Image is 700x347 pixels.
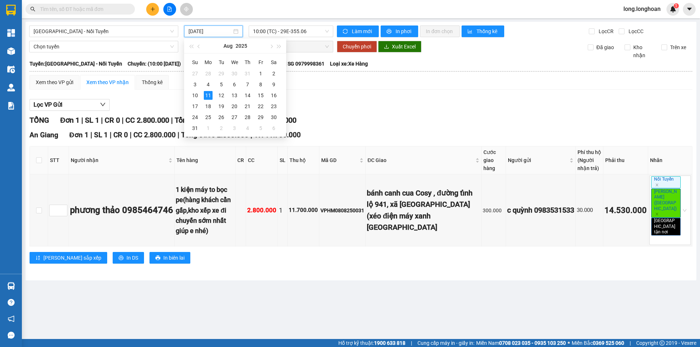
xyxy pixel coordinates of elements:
[146,3,159,16] button: plus
[256,80,265,89] div: 8
[241,123,254,134] td: 2025-09-04
[7,29,15,37] img: dashboard-icon
[215,101,228,112] td: 2025-08-19
[34,26,174,37] span: Sài Gòn - Nối Tuyến
[338,339,405,347] span: Hỗ trợ kỹ thuật:
[30,252,107,264] button: sort-ascending[PERSON_NAME] sắp xếp
[149,252,190,264] button: printerIn biên lai
[655,212,659,216] span: close
[180,3,193,16] button: aim
[7,102,15,110] img: solution-icon
[118,255,124,261] span: printer
[254,101,267,112] td: 2025-08-22
[483,206,505,214] div: 300.000
[184,7,189,12] span: aim
[618,4,666,13] span: long.longhoan
[256,113,265,122] div: 29
[7,66,15,73] img: warehouse-icon
[188,123,202,134] td: 2025-08-31
[101,116,103,125] span: |
[655,183,659,187] span: close
[217,69,226,78] div: 29
[247,205,276,215] div: 2.800.000
[30,116,49,125] span: TỔNG
[217,113,226,122] div: 26
[228,68,241,79] td: 2025-07-30
[667,43,689,51] span: Trên xe
[215,68,228,79] td: 2025-07-29
[289,206,318,215] div: 11.700.000
[230,69,239,78] div: 30
[467,29,474,35] span: bar-chart
[230,80,239,89] div: 6
[181,131,249,139] span: Tổng cước 2.800.000
[230,113,239,122] div: 27
[374,340,405,346] strong: 1900 633 818
[630,43,656,59] span: Kho nhận
[167,7,172,12] span: file-add
[568,342,570,344] span: ⚪️
[94,131,108,139] span: SL 1
[204,113,213,122] div: 25
[243,69,252,78] div: 31
[670,6,676,12] img: icon-new-feature
[254,112,267,123] td: 2025-08-29
[215,56,228,68] th: Tu
[254,79,267,90] td: 2025-08-08
[228,112,241,123] td: 2025-08-27
[43,254,101,262] span: [PERSON_NAME] sắp xếp
[191,69,199,78] div: 27
[202,123,215,134] td: 2025-09-01
[176,185,234,236] div: 1 kiện máy to bọc pe(hàng khách cần gấp,kho xếp xe đi chuyến sớm nhất giúp e nhé)
[215,90,228,101] td: 2025-08-12
[204,91,213,100] div: 11
[384,44,389,50] span: download
[603,146,648,174] th: Phải thu
[163,254,184,262] span: In biên lai
[660,340,665,346] span: copyright
[476,339,566,347] span: Miền Nam
[651,218,681,236] span: [GEOGRAPHIC_DATA] tận nơi
[269,124,278,133] div: 6
[150,7,155,12] span: plus
[253,26,329,37] span: 10:00 (TC) - 29E-355.06
[243,124,252,133] div: 4
[594,43,617,51] span: Đã giao
[674,3,679,8] sup: 1
[217,124,226,133] div: 2
[228,101,241,112] td: 2025-08-20
[267,56,280,68] th: Sa
[30,99,110,111] button: Lọc VP Gửi
[8,315,15,322] span: notification
[113,252,144,264] button: printerIn DS
[133,131,176,139] span: CC 2.800.000
[188,79,202,90] td: 2025-08-03
[8,332,15,339] span: message
[267,90,280,101] td: 2025-08-16
[202,68,215,79] td: 2025-07-28
[508,156,568,164] span: Người gửi
[202,112,215,123] td: 2025-08-25
[241,56,254,68] th: Th
[202,56,215,68] th: Mo
[650,156,690,164] div: Nhãn
[241,90,254,101] td: 2025-08-14
[320,206,364,214] div: VPHM0808250031
[178,131,179,139] span: |
[191,91,199,100] div: 10
[217,80,226,89] div: 5
[378,41,421,52] button: downloadXuất Excel
[267,68,280,79] td: 2025-08-02
[230,102,239,111] div: 20
[48,146,69,174] th: STT
[86,78,129,86] div: Xem theo VP nhận
[477,27,498,35] span: Thống kê
[330,60,368,68] span: Loại xe: Xe Hàng
[241,101,254,112] td: 2025-08-21
[59,210,67,216] span: Decrease Value
[7,84,15,91] img: warehouse-icon
[204,80,213,89] div: 4
[125,116,169,125] span: CC 2.800.000
[241,68,254,79] td: 2025-07-31
[626,27,645,35] span: Lọc CC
